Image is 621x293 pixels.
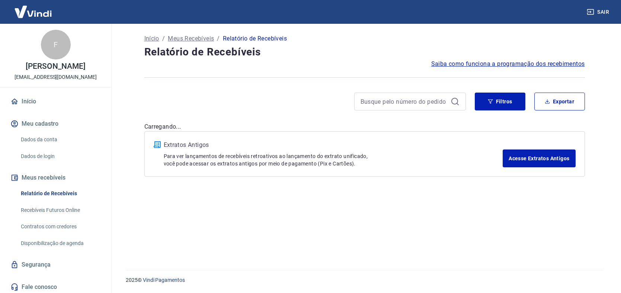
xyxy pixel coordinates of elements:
p: / [162,34,165,43]
h4: Relatório de Recebíveis [144,45,585,59]
p: Para ver lançamentos de recebíveis retroativos ao lançamento do extrato unificado, você pode aces... [164,152,503,167]
a: Relatório de Recebíveis [18,186,102,201]
a: Segurança [9,257,102,273]
a: Recebíveis Futuros Online [18,203,102,218]
a: Saiba como funciona a programação dos recebimentos [431,59,585,68]
p: [PERSON_NAME] [26,62,85,70]
a: Dados da conta [18,132,102,147]
p: [EMAIL_ADDRESS][DOMAIN_NAME] [15,73,97,81]
div: F [41,30,71,59]
a: Meus Recebíveis [168,34,214,43]
a: Início [9,93,102,110]
button: Exportar [534,93,585,110]
a: Vindi Pagamentos [143,277,185,283]
p: Extratos Antigos [164,141,503,149]
a: Início [144,34,159,43]
button: Filtros [475,93,525,110]
img: ícone [154,141,161,148]
p: Relatório de Recebíveis [223,34,287,43]
a: Dados de login [18,149,102,164]
button: Sair [585,5,612,19]
p: Carregando... [144,122,585,131]
p: 2025 © [126,276,603,284]
button: Meus recebíveis [9,170,102,186]
button: Meu cadastro [9,116,102,132]
a: Disponibilização de agenda [18,236,102,251]
img: Vindi [9,0,57,23]
input: Busque pelo número do pedido [361,96,448,107]
p: / [217,34,220,43]
a: Contratos com credores [18,219,102,234]
a: Acesse Extratos Antigos [503,149,575,167]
